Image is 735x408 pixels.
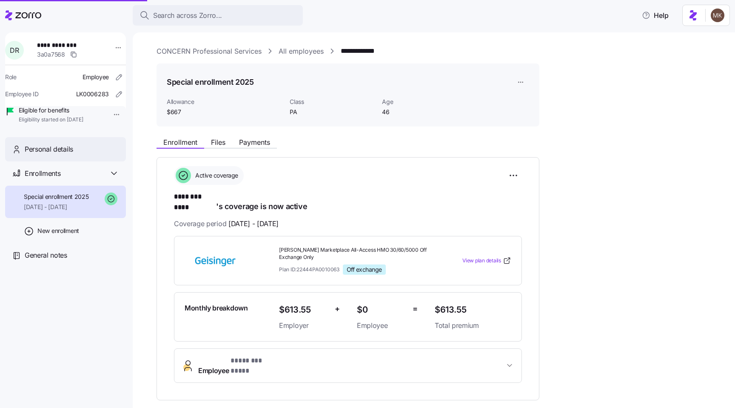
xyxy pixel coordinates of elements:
[382,98,467,106] span: Age
[462,257,501,265] span: View plan details
[290,98,375,106] span: Class
[228,218,279,229] span: [DATE] - [DATE]
[635,7,675,24] button: Help
[435,320,511,331] span: Total premium
[163,139,197,146] span: Enrollment
[357,320,406,331] span: Employee
[5,73,17,81] span: Role
[37,227,79,235] span: New enrollment
[239,139,270,146] span: Payments
[25,168,60,179] span: Enrollments
[157,46,262,57] a: CONCERN Professional Services
[19,116,83,124] span: Eligibility started on [DATE]
[279,303,328,317] span: $613.55
[279,247,428,261] span: [PERSON_NAME] Marketplace All-Access HMO 30/60/5000 Off Exchange Only
[279,46,324,57] a: All employees
[25,144,73,155] span: Personal details
[37,50,65,59] span: 3a0a7568
[167,77,254,87] h1: Special enrollment 2025
[10,47,19,54] span: D R
[76,90,109,98] span: LK0006283
[133,5,303,26] button: Search across Zorro...
[335,303,340,315] span: +
[357,303,406,317] span: $0
[185,303,248,313] span: Monthly breakdown
[193,171,238,180] span: Active coverage
[167,108,283,116] span: $667
[279,266,339,273] span: Plan ID: 22444PA0010063
[24,203,89,211] span: [DATE] - [DATE]
[24,193,89,201] span: Special enrollment 2025
[347,266,382,273] span: Off exchange
[413,303,418,315] span: =
[25,250,67,261] span: General notes
[382,108,467,116] span: 46
[290,108,375,116] span: PA
[153,10,222,21] span: Search across Zorro...
[174,192,522,212] h1: 's coverage is now active
[198,356,277,376] span: Employee
[211,139,225,146] span: Files
[83,73,109,81] span: Employee
[279,320,328,331] span: Employer
[642,10,669,20] span: Help
[174,218,279,229] span: Coverage period
[185,251,246,270] img: Geisinger
[5,90,39,98] span: Employee ID
[462,256,511,265] a: View plan details
[711,9,724,22] img: 5ab780eebedb11a070f00e4a129a1a32
[435,303,511,317] span: $613.55
[167,98,283,106] span: Allowance
[19,106,83,115] span: Eligible for benefits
